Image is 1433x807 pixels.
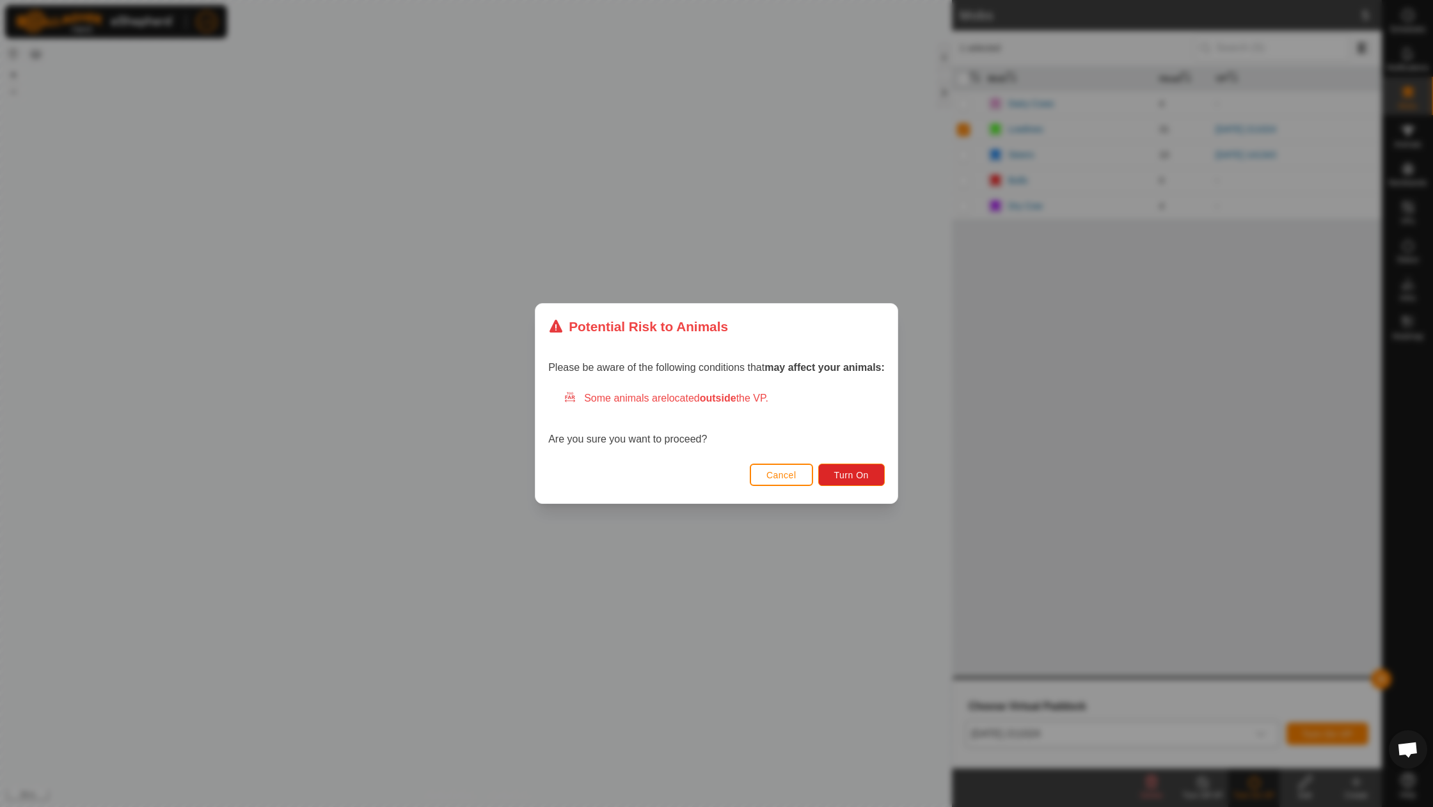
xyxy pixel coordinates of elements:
span: Turn On [834,470,869,480]
strong: may affect your animals: [764,362,885,373]
span: located the VP. [667,393,768,403]
div: Are you sure you want to proceed? [548,391,885,447]
span: Please be aware of the following conditions that [548,362,885,373]
button: Cancel [750,464,813,486]
div: Potential Risk to Animals [548,317,728,336]
div: Open chat [1389,730,1427,769]
button: Turn On [818,464,885,486]
span: Cancel [766,470,796,480]
div: Some animals are [564,391,885,406]
strong: outside [700,393,736,403]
